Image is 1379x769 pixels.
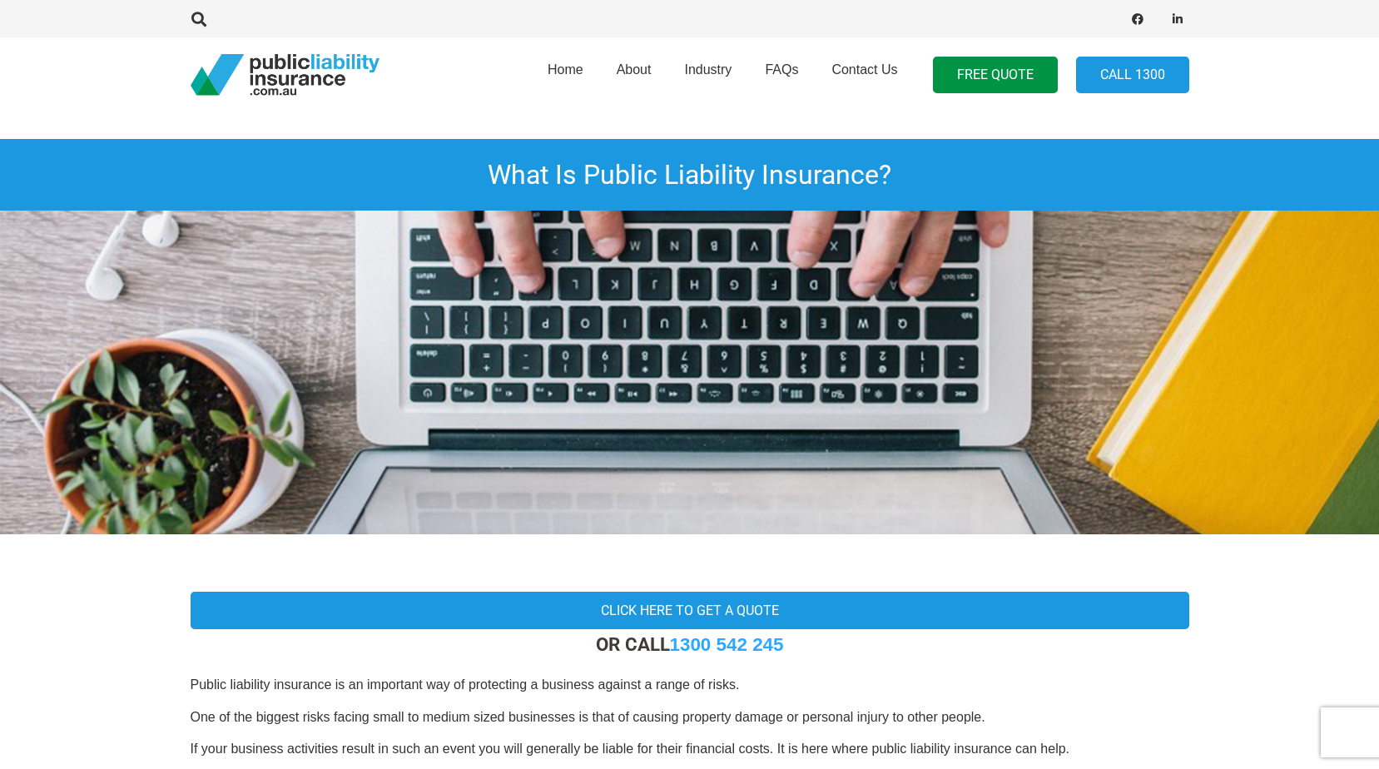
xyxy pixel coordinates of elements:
[933,57,1058,94] a: FREE QUOTE
[765,62,798,77] span: FAQs
[1076,57,1189,94] a: Call 1300
[531,32,600,117] a: Home
[1166,7,1189,31] a: LinkedIn
[191,54,379,96] a: pli_logotransparent
[191,676,1189,694] p: Public liability insurance is an important way of protecting a business against a range of risks.
[831,62,897,77] span: Contact Us
[748,32,815,117] a: FAQs
[191,592,1189,629] a: Click here to get a quote
[191,740,1189,758] p: If your business activities result in such an event you will generally be liable for their financ...
[183,12,216,27] a: Search
[596,633,784,655] strong: OR CALL
[684,62,732,77] span: Industry
[600,32,668,117] a: About
[670,634,784,655] a: 1300 542 245
[548,62,583,77] span: Home
[191,708,1189,727] p: One of the biggest risks facing small to medium sized businesses is that of causing property dama...
[617,62,652,77] span: About
[815,32,914,117] a: Contact Us
[667,32,748,117] a: Industry
[1126,7,1149,31] a: Facebook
